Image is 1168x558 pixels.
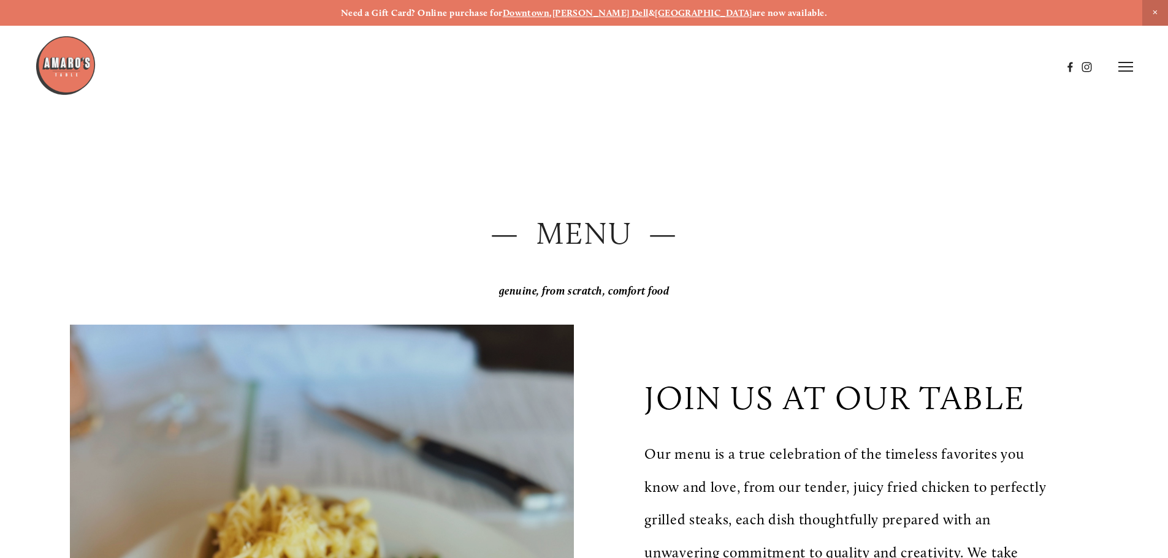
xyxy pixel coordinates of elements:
a: [GEOGRAPHIC_DATA] [655,7,752,18]
strong: , [549,7,552,18]
a: Downtown [503,7,550,18]
p: join us at our table [644,378,1025,418]
strong: Need a Gift Card? Online purchase for [341,7,503,18]
a: [PERSON_NAME] Dell [552,7,649,18]
img: Amaro's Table [35,35,96,96]
strong: are now available. [752,7,827,18]
h2: — Menu — [70,212,1097,255]
em: genuine, from scratch, comfort food [499,284,670,298]
strong: & [649,7,655,18]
